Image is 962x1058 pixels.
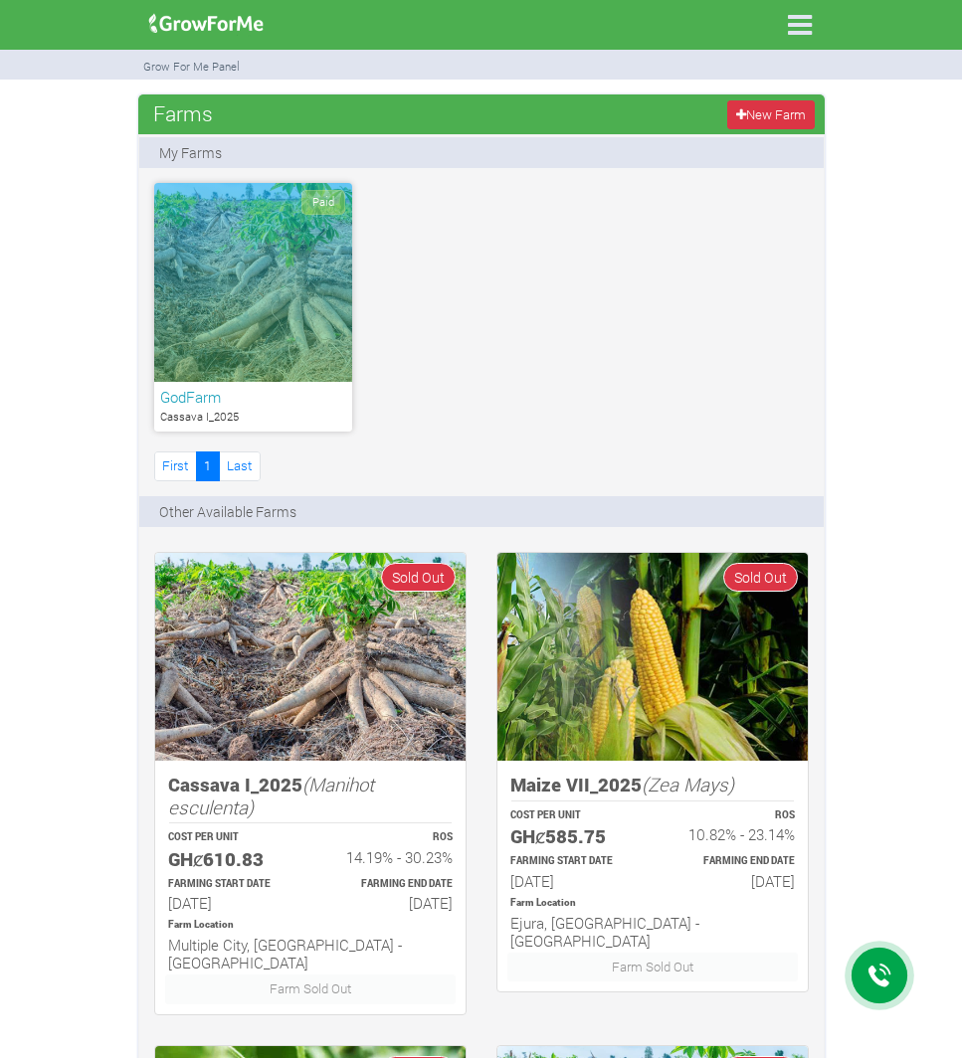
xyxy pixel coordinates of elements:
h6: GodFarm [160,388,346,406]
h6: [DATE] [168,894,292,912]
p: ROS [328,830,453,845]
h6: 14.19% - 30.23% [328,848,453,866]
img: growforme image [497,553,808,761]
a: Paid GodFarm Cassava I_2025 [154,183,352,432]
span: Sold Out [381,563,456,592]
h6: Ejura, [GEOGRAPHIC_DATA] - [GEOGRAPHIC_DATA] [510,914,795,950]
small: Grow For Me Panel [143,59,240,74]
p: COST PER UNIT [168,830,292,845]
p: Location of Farm [510,896,795,911]
h6: [DATE] [671,872,795,890]
h6: 10.82% - 23.14% [671,825,795,843]
a: 1 [196,451,220,480]
nav: Page Navigation [154,451,261,480]
p: Estimated Farming End Date [328,877,453,892]
i: (Manihot esculenta) [168,772,374,819]
h6: [DATE] [328,894,453,912]
p: COST PER UNIT [510,808,635,823]
p: Cassava I_2025 [160,409,346,426]
h5: GHȼ610.83 [168,848,292,871]
img: growforme image [142,4,271,44]
p: Estimated Farming End Date [671,854,795,869]
h5: Maize VII_2025 [510,774,795,796]
p: Other Available Farms [159,501,296,522]
span: Farms [148,93,218,133]
h5: Cassava I_2025 [168,774,453,818]
h5: GHȼ585.75 [510,825,635,848]
span: Paid [301,190,345,215]
p: Estimated Farming Start Date [168,877,292,892]
img: growforme image [155,553,466,761]
p: My Farms [159,142,222,163]
h6: [DATE] [510,872,635,890]
p: Estimated Farming Start Date [510,854,635,869]
p: ROS [671,808,795,823]
h6: Multiple City, [GEOGRAPHIC_DATA] - [GEOGRAPHIC_DATA] [168,936,453,971]
p: Location of Farm [168,918,453,933]
i: (Zea Mays) [642,772,734,796]
a: New Farm [727,100,814,129]
a: Last [219,451,261,480]
a: First [154,451,197,480]
span: Sold Out [723,563,798,592]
